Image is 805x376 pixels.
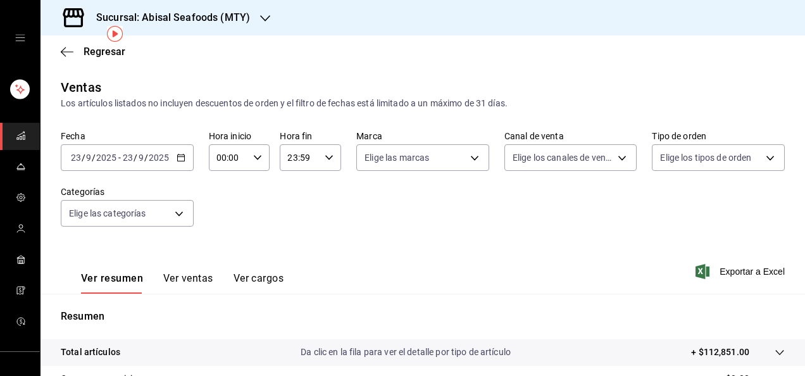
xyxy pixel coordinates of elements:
span: / [134,153,137,163]
input: -- [122,153,134,163]
input: -- [138,153,144,163]
p: Resumen [61,309,785,324]
span: Regresar [84,46,125,58]
label: Tipo de orden [652,132,785,141]
span: - [118,153,121,163]
button: Ver ventas [163,272,213,294]
input: ---- [96,153,117,163]
label: Hora fin [280,132,341,141]
span: Elige las marcas [365,151,429,164]
p: Total artículos [61,346,120,359]
img: Tooltip marker [107,26,123,42]
h3: Sucursal: Abisal Seafoods (MTY) [86,10,250,25]
label: Fecha [61,132,194,141]
span: Elige las categorías [69,207,146,220]
button: Ver resumen [81,272,143,294]
input: -- [85,153,92,163]
span: / [82,153,85,163]
button: Exportar a Excel [698,264,785,279]
input: -- [70,153,82,163]
label: Hora inicio [209,132,270,141]
label: Marca [356,132,489,141]
span: Elige los canales de venta [513,151,614,164]
span: / [92,153,96,163]
button: Regresar [61,46,125,58]
span: / [144,153,148,163]
p: + $112,851.00 [691,346,749,359]
div: Los artículos listados no incluyen descuentos de orden y el filtro de fechas está limitado a un m... [61,97,785,110]
span: Elige los tipos de orden [660,151,751,164]
p: Da clic en la fila para ver el detalle por tipo de artículo [301,346,511,359]
div: navigation tabs [81,272,284,294]
button: Ver cargos [234,272,284,294]
input: ---- [148,153,170,163]
label: Categorías [61,187,194,196]
label: Canal de venta [504,132,637,141]
button: open drawer [15,33,25,43]
div: Ventas [61,78,101,97]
